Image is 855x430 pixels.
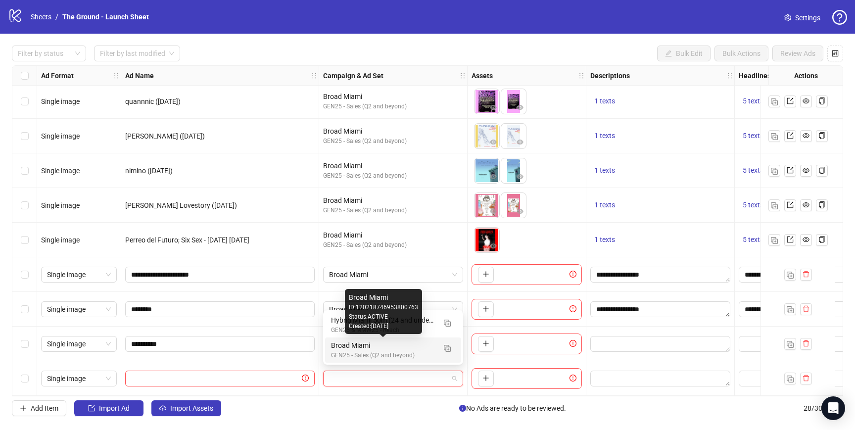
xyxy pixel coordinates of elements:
img: Asset 2 [501,124,526,148]
button: Configure table settings [827,46,843,61]
div: GEN25 - Sales (Q2 and beyond) [323,240,463,250]
img: Duplicate [771,98,778,105]
span: Perreo del Futuro; Six Sex - [DATE] [DATE] [125,236,249,244]
img: Asset 1 [475,193,499,218]
strong: Headlines [739,70,771,81]
div: Select row 20 [12,84,37,119]
button: 1 texts [590,165,619,177]
span: holder [733,72,740,79]
span: eye [490,139,497,145]
button: 5 texts [739,199,767,211]
span: eye [517,139,523,145]
img: Asset 1 [475,228,499,252]
span: eye [803,132,809,139]
img: Duplicate [787,272,794,279]
img: Duplicate [771,237,778,244]
span: eye [803,201,809,208]
div: Broad Miami [349,292,418,303]
img: Duplicate [771,168,778,175]
div: GEN25 - Sales (Q2 and beyond) [323,206,463,215]
span: 5 texts [743,166,763,174]
img: Asset 1 [475,89,499,114]
button: Duplicate [439,315,455,331]
img: Duplicate [787,376,794,382]
div: GEN25 & MMW25 - Reach [331,326,435,335]
img: Duplicate [787,341,794,348]
img: Duplicate [444,345,451,352]
span: import [88,405,95,412]
button: Review Ads [772,46,823,61]
span: Broad Miami [329,267,457,282]
button: Import Assets [151,400,221,416]
button: Add [478,336,494,352]
button: Preview [487,171,499,183]
span: 1 texts [594,166,615,174]
span: exclamation-circle [302,375,309,382]
span: Single image [41,97,80,105]
span: holder [585,72,592,79]
div: ID: 120218746953800763 [349,303,418,312]
span: control [832,50,839,57]
div: Created: [DATE] [349,322,418,331]
div: Hybrid Miami 50m (24 and under) - Story Only [331,315,435,326]
span: holder [113,72,120,79]
a: Sheets [29,11,53,22]
span: Import Ad [99,404,130,412]
strong: Descriptions [590,70,630,81]
span: Single image [41,201,80,209]
span: eye [490,208,497,215]
img: Asset 2 [501,158,526,183]
span: eye [803,236,809,243]
img: Duplicate [444,320,451,327]
strong: Ad Name [125,70,154,81]
span: copy [818,201,825,208]
span: eye [490,104,497,111]
img: Duplicate [771,202,778,209]
button: Duplicate [784,303,796,315]
div: Edit values [590,371,730,386]
span: holder [120,72,127,79]
span: holder [466,72,473,79]
span: copy [818,132,825,139]
span: plus [482,305,489,312]
div: Select row 27 [12,327,37,361]
button: Add [478,267,494,283]
span: delete [803,305,809,312]
div: Edit values [590,267,730,283]
span: info-circle [459,405,466,412]
span: Add Item [31,404,58,412]
div: Broad Miami [331,340,435,351]
span: 5 texts [743,201,763,209]
button: Duplicate [768,96,780,107]
button: 1 texts [590,234,619,246]
span: Single image [47,336,111,351]
button: Add [478,301,494,317]
span: Single image [41,236,80,244]
button: Preview [514,206,526,218]
button: Preview [487,240,499,252]
button: Preview [514,171,526,183]
span: Single image [47,267,111,282]
span: eye [803,167,809,174]
div: Broad Miami [323,91,463,102]
span: Settings [795,12,820,23]
span: Single image [47,371,111,386]
span: exclamation-circle [570,340,579,347]
strong: Campaign & Ad Set [323,70,383,81]
li: / [55,11,58,22]
span: Import Assets [170,404,213,412]
button: Duplicate [439,340,455,356]
div: Broad Miami [323,160,463,171]
img: Duplicate [771,133,778,140]
span: holder [311,72,318,79]
span: 1 texts [594,201,615,209]
span: export [787,201,794,208]
div: Select row 28 [12,361,37,396]
div: Select row 24 [12,223,37,257]
button: 1 texts [590,96,619,107]
div: Resize Descriptions column [732,66,734,85]
span: exclamation-circle [570,271,579,278]
button: Duplicate [768,234,780,246]
span: eye [517,173,523,180]
button: 1 texts [590,199,619,211]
